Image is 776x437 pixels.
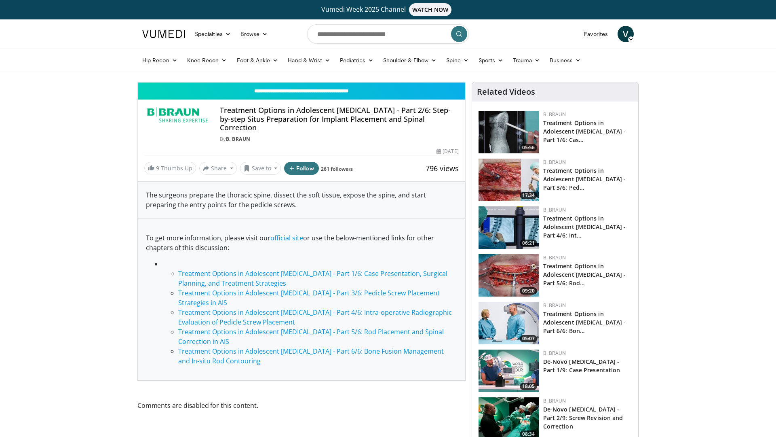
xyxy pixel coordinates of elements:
[479,254,539,297] img: 5951389b-e30a-4cfe-b4d6-b460fa12e30b.jpeg.150x105_q85_crop-smart_upscale.jpg
[178,269,447,288] a: Treatment Options in Adolescent [MEDICAL_DATA] - Part 1/6: Case Presentation, Surgical Planning, ...
[543,206,566,213] a: B. Braun
[543,119,626,144] a: Treatment Options in Adolescent [MEDICAL_DATA] - Part 1/6: Cas…
[479,159,539,201] a: 17:34
[618,26,634,42] a: V
[156,164,159,172] span: 9
[479,302,539,344] a: 05:07
[178,289,440,307] a: Treatment Options in Adolescent [MEDICAL_DATA] - Part 3/6: Pedicle Screw Placement Strategies in AIS
[143,3,633,16] a: Vumedi Week 2025 ChannelWATCH NOW
[144,162,196,174] a: 9 Thumbs Up
[479,254,539,297] a: 09:20
[178,308,452,327] a: Treatment Options in Adolescent [MEDICAL_DATA] - Part 4/6: Intra-operative Radiographic Evaluatio...
[283,52,335,68] a: Hand & Wrist
[520,144,537,151] span: 05:56
[543,167,626,191] a: Treatment Options in Adolescent [MEDICAL_DATA] - Part 3/6: Ped…
[199,162,237,175] button: Share
[543,302,566,309] a: B. Braun
[137,400,466,411] span: Comments are disabled for this content.
[178,347,444,365] a: Treatment Options in Adolescent [MEDICAL_DATA] - Part 6/6: Bone Fusion Management and In-situ Rod...
[479,206,539,249] img: 16f8cbf8-ada9-4636-9b66-5d8636afccad.jpeg.150x105_q85_crop-smart_upscale.jpg
[543,254,566,261] a: B. Braun
[479,350,539,392] img: 7c67cc10-1025-47ab-b14c-8ce2e7000402.150x105_q85_crop-smart_upscale.jpg
[479,111,539,153] img: 4778cee5-8d35-4487-b19c-c0166793b9a4.150x105_q85_crop-smart_upscale.jpg
[426,163,459,173] span: 796 views
[520,335,537,342] span: 05:07
[321,165,353,172] a: 261 followers
[543,358,620,374] a: De-Novo [MEDICAL_DATA] - Part 1/9: Case Presentation
[479,302,539,344] img: d0c4c6c3-eaa4-45d9-80fe-d612f35cf6e6.jpg.150x105_q85_crop-smart_upscale.jpg
[579,26,613,42] a: Favorites
[335,52,378,68] a: Pediatrics
[182,52,232,68] a: Knee Recon
[240,162,281,175] button: Save to
[178,327,444,346] a: Treatment Options in Adolescent [MEDICAL_DATA] - Part 5/6: Rod Placement and Spinal Correction in...
[545,52,586,68] a: Business
[543,111,566,118] a: B. Braun
[232,52,283,68] a: Foot & Ankle
[307,24,469,44] input: Search topics, interventions
[138,182,465,218] div: The surgeons prepare the thoracic spine, dissect the soft tissue, expose the spine, and start pre...
[520,287,537,295] span: 09:20
[270,233,303,242] a: official site
[520,383,537,390] span: 18:05
[226,136,251,142] a: B. Braun
[520,192,537,199] span: 17:34
[236,26,273,42] a: Browse
[543,350,566,356] a: B. Braun
[144,106,210,125] img: B. Braun
[436,148,458,155] div: [DATE]
[479,350,539,392] a: 18:05
[378,52,441,68] a: Shoulder & Elbow
[508,52,545,68] a: Trauma
[220,106,459,132] h4: Treatment Options in Adolescent [MEDICAL_DATA] - Part 2/6: Step-by-step Situs Preparation for Imp...
[543,159,566,165] a: B. Braun
[137,52,182,68] a: Hip Recon
[543,262,626,287] a: Treatment Options in Adolescent [MEDICAL_DATA] - Part 5/6: Rod…
[474,52,508,68] a: Sports
[543,405,623,430] a: De-Novo [MEDICAL_DATA] - Part 2/9: Screw Revision and Correction
[409,3,452,16] span: WATCH NOW
[543,310,626,335] a: Treatment Options in Adolescent [MEDICAL_DATA] - Part 6/6: Bon…
[479,159,539,201] img: ae98eeb5-ad74-41ad-abf2-56481c29a04b.jpg.150x105_q85_crop-smart_upscale.jpg
[146,233,457,252] p: To get more information, please visit our or use the below-mentioned links for other chapters of ...
[479,206,539,249] a: 06:21
[477,87,535,97] h4: Related Videos
[284,162,319,175] button: Follow
[520,240,537,247] span: 06:21
[220,136,459,143] div: By
[543,397,566,404] a: B. Braun
[543,214,626,239] a: Treatment Options in Adolescent [MEDICAL_DATA] - Part 4/6: Int…
[190,26,236,42] a: Specialties
[479,111,539,153] a: 05:56
[441,52,473,68] a: Spine
[142,30,185,38] img: VuMedi Logo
